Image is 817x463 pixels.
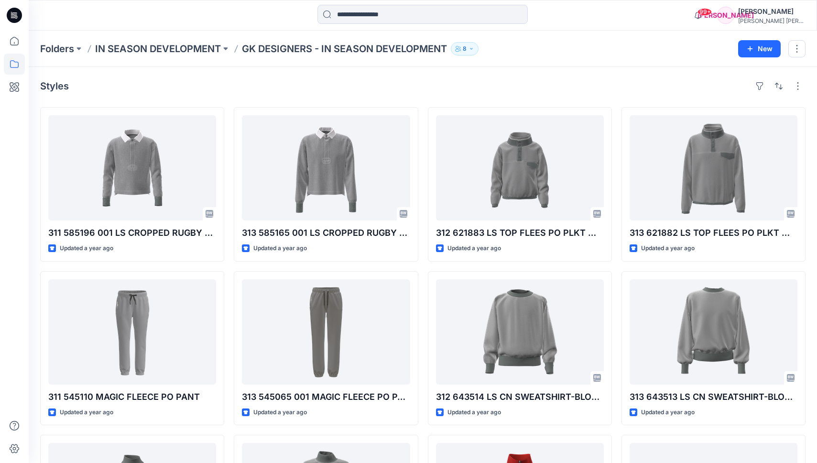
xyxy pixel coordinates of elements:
[738,17,805,24] div: [PERSON_NAME] [PERSON_NAME]
[242,42,447,55] p: GK DESIGNERS - IN SEASON DEVELOPMENT
[436,115,604,220] a: 312 621883 LS TOP FLEES PO PLKT W SNAPS-BLOCK-ALLSIZES
[451,42,479,55] button: 8
[40,80,69,92] h4: Styles
[40,42,74,55] a: Folders
[630,226,797,240] p: 313 621882 LS TOP FLEES PO PLKT W SNAPS-BLOCK-ALLSIZES
[60,408,113,418] p: Updated a year ago
[630,115,797,220] a: 313 621882 LS TOP FLEES PO PLKT W SNAPS-BLOCK-ALLSIZES
[48,226,216,240] p: 311 585196 001 LS CROPPED RUGBY SHIRT-BLOCK-ALLSIZESNET
[717,7,734,24] div: [PERSON_NAME]
[447,243,501,254] p: Updated a year ago
[738,6,805,17] div: [PERSON_NAME]
[436,226,604,240] p: 312 621883 LS TOP FLEES PO PLKT W SNAPS-BLOCK-ALLSIZES
[95,42,221,55] a: IN SEASON DEVELOPMENT
[697,8,712,16] span: 99+
[738,40,781,57] button: New
[630,279,797,385] a: 313 643513 LS CN SWEATSHIRT-BLOCK-ALLSIZENET
[436,279,604,385] a: 312 643514 LS CN SWEATSHIRT-BLOCK-ALLSIZENET
[48,115,216,220] a: 311 585196 001 LS CROPPED RUGBY SHIRT-BLOCK-ALLSIZESNET
[48,279,216,385] a: 311 545110 MAGIC FLEECE PO PANT
[641,408,695,418] p: Updated a year ago
[447,408,501,418] p: Updated a year ago
[253,408,307,418] p: Updated a year ago
[242,115,410,220] a: 313 585165 001 LS CROPPED RUGBY SHIRT-BLOCK-ALLSIZESNET
[641,243,695,254] p: Updated a year ago
[48,390,216,404] p: 311 545110 MAGIC FLEECE PO PANT
[242,279,410,385] a: 313 545065 001 MAGIC FLEECE PO PANT
[242,390,410,404] p: 313 545065 001 MAGIC FLEECE PO PANT
[60,243,113,254] p: Updated a year ago
[242,226,410,240] p: 313 585165 001 LS CROPPED RUGBY SHIRT-BLOCK-ALLSIZESNET
[463,44,467,54] p: 8
[253,243,307,254] p: Updated a year ago
[436,390,604,404] p: 312 643514 LS CN SWEATSHIRT-BLOCK-ALLSIZENET
[630,390,797,404] p: 313 643513 LS CN SWEATSHIRT-BLOCK-ALLSIZENET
